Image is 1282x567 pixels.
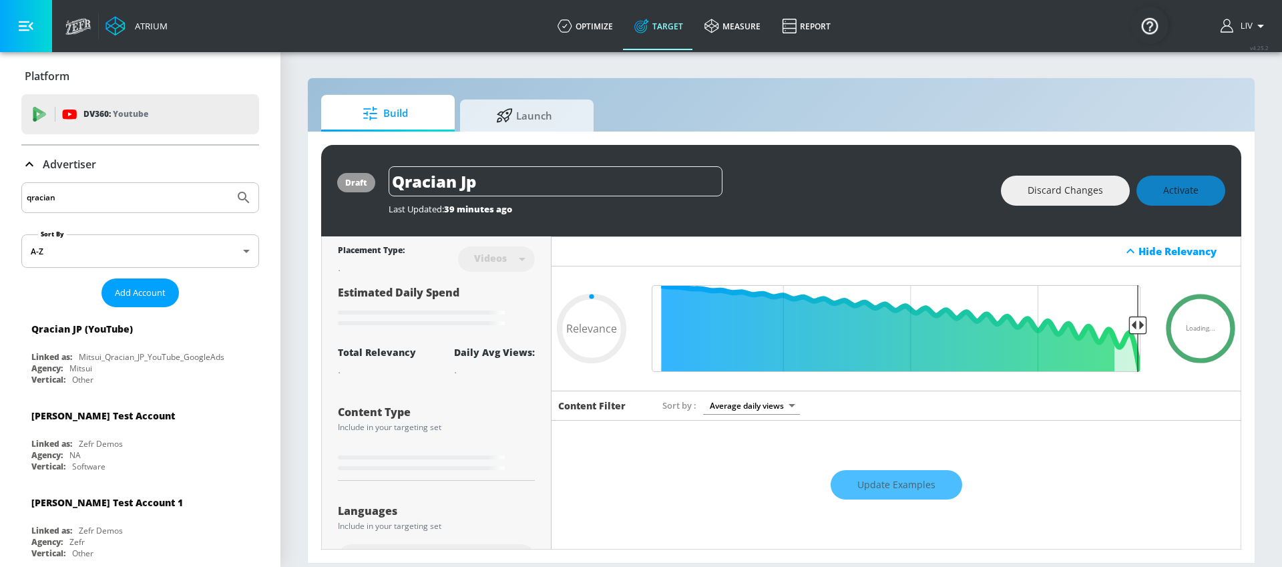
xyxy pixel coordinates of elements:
[338,522,535,530] div: Include in your targeting set
[31,351,72,363] div: Linked as:
[21,486,259,562] div: [PERSON_NAME] Test Account 1Linked as:Zefr DemosAgency:ZefrVertical:Other
[21,57,259,95] div: Platform
[338,244,405,258] div: Placement Type:
[338,423,535,431] div: Include in your targeting set
[25,69,69,83] p: Platform
[72,548,93,559] div: Other
[130,20,168,32] div: Atrium
[27,189,229,206] input: Search by name
[31,323,133,335] div: Qracian JP (YouTube)
[21,146,259,183] div: Advertiser
[1250,44,1269,51] span: v 4.25.2
[444,203,512,215] span: 39 minutes ago
[338,346,416,359] div: Total Relevancy
[69,536,85,548] div: Zefr
[645,285,1147,372] input: Final Threshold
[467,252,513,264] div: Videos
[31,548,65,559] div: Vertical:
[771,2,841,50] a: Report
[83,107,148,122] p: DV360:
[1131,7,1168,44] button: Open Resource Center
[31,374,65,385] div: Vertical:
[79,438,123,449] div: Zefr Demos
[69,449,81,461] div: NA
[105,16,168,36] a: Atrium
[38,230,67,238] label: Sort By
[552,236,1241,266] div: Hide Relevancy
[21,94,259,134] div: DV360: Youtube
[338,285,459,300] span: Estimated Daily Spend
[31,409,175,422] div: [PERSON_NAME] Test Account
[1028,182,1103,199] span: Discard Changes
[115,285,166,301] span: Add Account
[31,525,72,536] div: Linked as:
[624,2,694,50] a: Target
[113,107,148,121] p: Youtube
[21,399,259,476] div: [PERSON_NAME] Test AccountLinked as:Zefr DemosAgency:NAVertical:Software
[454,346,535,359] div: Daily Avg Views:
[694,2,771,50] a: measure
[229,183,258,212] button: Submit Search
[703,397,800,415] div: Average daily views
[345,177,367,188] div: draft
[558,399,626,412] h6: Content Filter
[43,157,96,172] p: Advertiser
[31,438,72,449] div: Linked as:
[31,363,63,374] div: Agency:
[79,351,224,363] div: Mitsui_Qracian_JP_YouTube_GoogleAds
[338,285,535,330] div: Estimated Daily Spend
[31,461,65,472] div: Vertical:
[69,363,92,374] div: Mitsui
[31,496,183,509] div: [PERSON_NAME] Test Account 1
[31,449,63,461] div: Agency:
[21,234,259,268] div: A-Z
[1186,325,1215,332] span: Loading...
[101,278,179,307] button: Add Account
[1001,176,1130,206] button: Discard Changes
[21,313,259,389] div: Qracian JP (YouTube)Linked as:Mitsui_Qracian_JP_YouTube_GoogleAdsAgency:MitsuiVertical:Other
[335,98,436,130] span: Build
[547,2,624,50] a: optimize
[662,399,696,411] span: Sort by
[1138,244,1233,258] div: Hide Relevancy
[389,203,988,215] div: Last Updated:
[338,506,535,516] div: Languages
[72,461,105,472] div: Software
[79,525,123,536] div: Zefr Demos
[1235,21,1253,31] span: login as: liv.ho@zefr.com
[566,323,617,334] span: Relevance
[72,374,93,385] div: Other
[1221,18,1269,34] button: Liv
[338,407,535,417] div: Content Type
[473,100,575,132] span: Launch
[31,536,63,548] div: Agency:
